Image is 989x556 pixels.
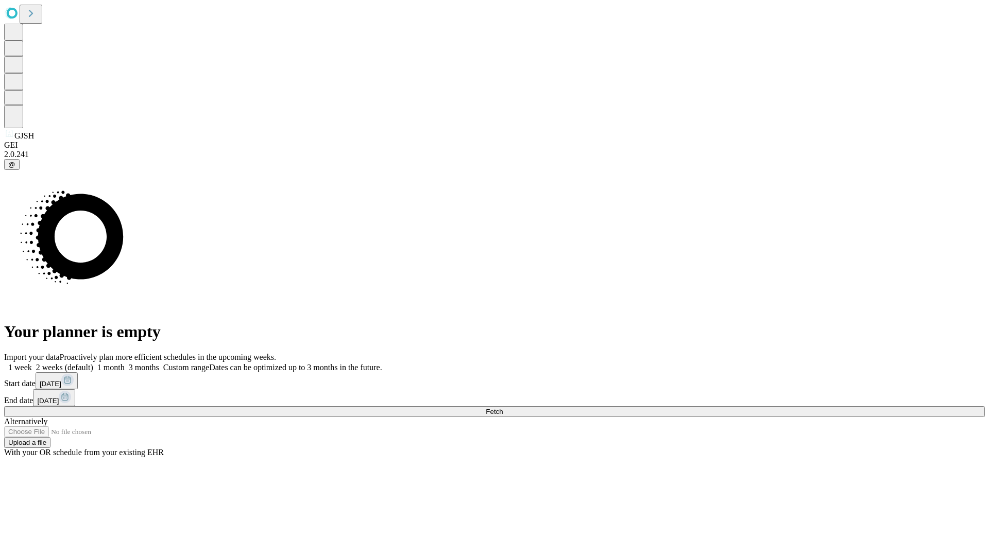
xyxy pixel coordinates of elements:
button: @ [4,159,20,170]
span: Dates can be optimized up to 3 months in the future. [209,363,382,372]
span: Alternatively [4,417,47,426]
span: GJSH [14,131,34,140]
span: 1 week [8,363,32,372]
div: End date [4,389,985,406]
button: Upload a file [4,437,50,448]
div: GEI [4,141,985,150]
span: Custom range [163,363,209,372]
span: [DATE] [40,380,61,388]
button: [DATE] [33,389,75,406]
div: 2.0.241 [4,150,985,159]
span: 3 months [129,363,159,372]
span: With your OR schedule from your existing EHR [4,448,164,457]
div: Start date [4,372,985,389]
span: @ [8,161,15,168]
span: Proactively plan more efficient schedules in the upcoming weeks. [60,353,276,361]
span: 2 weeks (default) [36,363,93,372]
button: Fetch [4,406,985,417]
span: [DATE] [37,397,59,405]
span: Fetch [486,408,503,415]
button: [DATE] [36,372,78,389]
span: Import your data [4,353,60,361]
h1: Your planner is empty [4,322,985,341]
span: 1 month [97,363,125,372]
